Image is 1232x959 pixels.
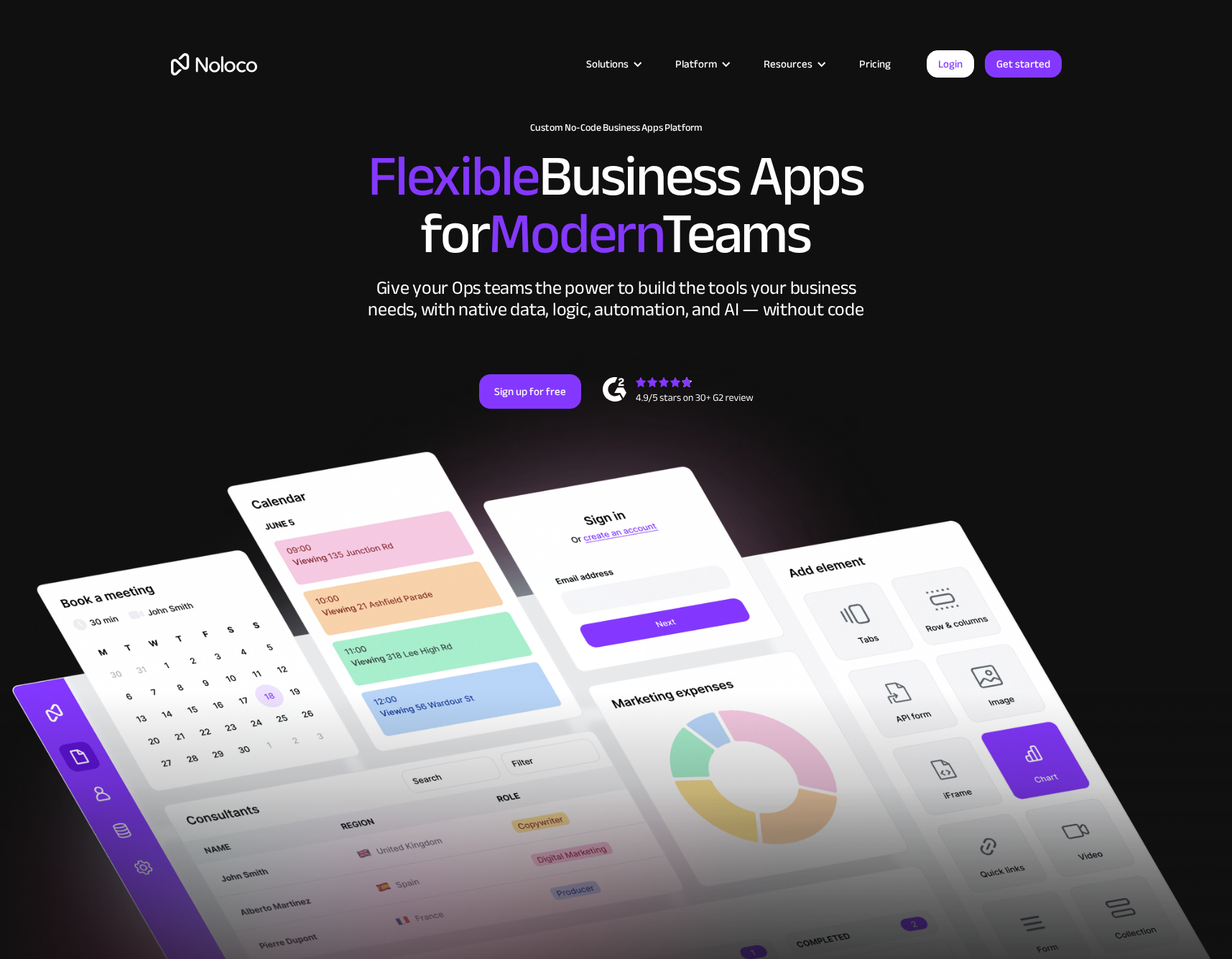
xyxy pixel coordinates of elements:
[746,55,841,73] div: Resources
[488,180,662,287] span: Modern
[368,123,539,230] span: Flexible
[171,148,1062,263] h2: Business Apps for Teams
[927,50,974,78] a: Login
[568,55,657,73] div: Solutions
[764,55,812,73] div: Resources
[365,277,868,320] div: Give your Ops teams the power to build the tools your business needs, with native data, logic, au...
[479,374,581,409] a: Sign up for free
[675,55,717,73] div: Platform
[586,55,629,73] div: Solutions
[841,55,909,73] a: Pricing
[171,53,257,75] a: home
[657,55,746,73] div: Platform
[985,50,1062,78] a: Get started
